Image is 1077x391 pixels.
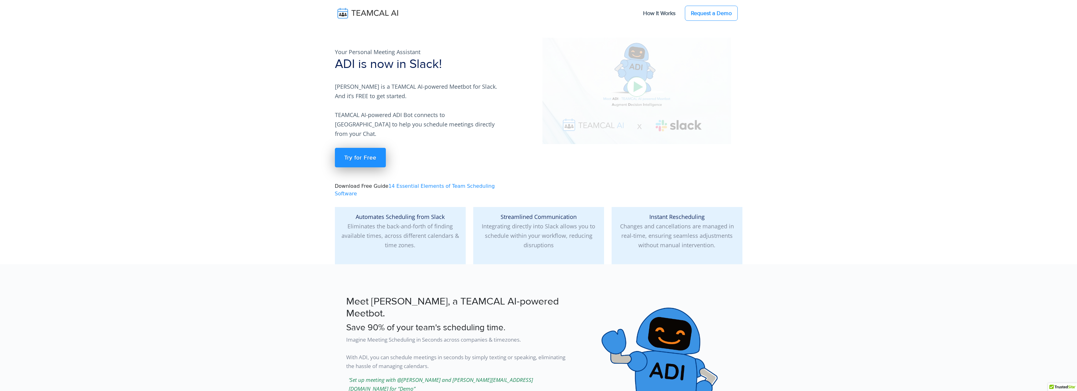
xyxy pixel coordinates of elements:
[637,7,682,20] a: How It Works
[542,38,731,144] img: pic
[335,47,500,57] p: Your Personal Meeting Assistant
[335,148,386,167] a: Try for Free
[478,212,599,250] p: Integrating directly into Slack allows you to schedule within your workflow, reducing disruptions
[346,335,569,371] p: Imagine Meeting Scheduling in Seconds across companies & timezones. With ADI, you can schedule me...
[356,213,445,221] span: Automates Scheduling from Slack
[346,296,569,320] h2: Meet [PERSON_NAME], a TEAMCAL AI-powered Meetbot.
[335,183,495,197] a: 14 Essential Elements of Team Scheduling Software
[335,57,500,72] h1: ADI is now in Slack!
[617,212,737,250] p: Changes and cancellations are managed in real-time, ensuring seamless adjustments without manual ...
[346,322,569,333] h3: Save 90% of your team's scheduling time.
[331,38,504,198] div: Download Free Guide
[340,212,461,250] p: Eliminates the back-and-forth of finding available times, across different calendars & time zones.
[335,82,500,138] p: [PERSON_NAME] is a TEAMCAL AI-powered Meetbot for Slack. And it’s FREE to get started. TEAMCAL AI...
[685,6,738,21] a: Request a Demo
[501,213,577,221] span: Streamlined Communication
[649,213,705,221] span: Instant Rescheduling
